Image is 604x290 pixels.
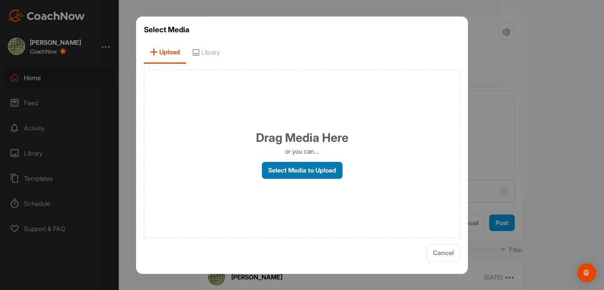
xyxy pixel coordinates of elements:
span: Cancel [433,249,454,257]
span: Upload [144,41,186,64]
div: Open Intercom Messenger [577,263,596,282]
button: Cancel [427,244,460,261]
h3: Select Media [144,24,460,35]
h1: Drag Media Here [256,129,348,147]
p: or you can... [285,147,319,156]
span: Library [186,41,226,64]
label: Select Media to Upload [262,162,343,179]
